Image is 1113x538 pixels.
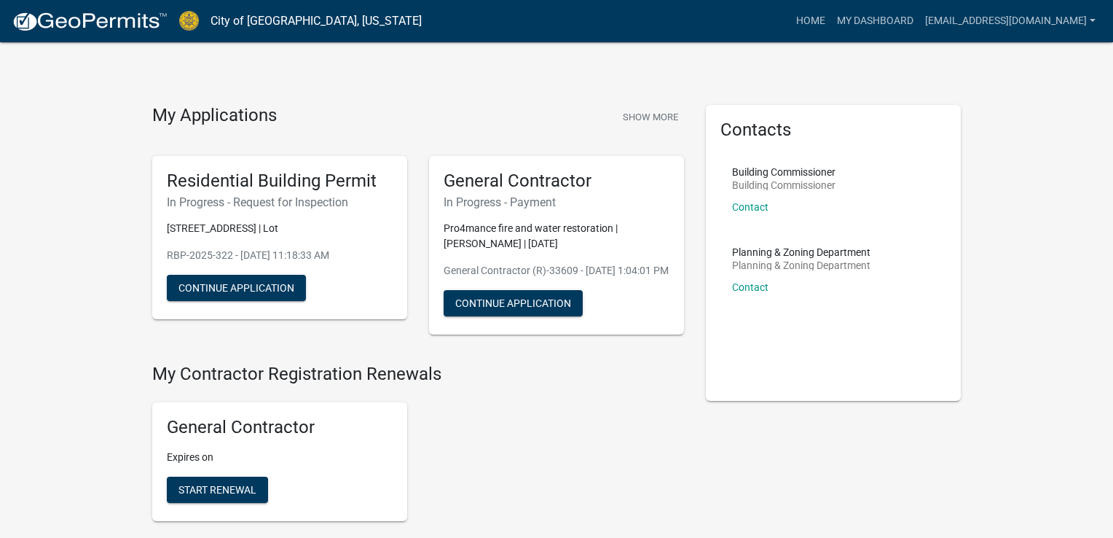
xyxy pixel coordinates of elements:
[919,7,1101,35] a: [EMAIL_ADDRESS][DOMAIN_NAME]
[732,180,835,190] p: Building Commissioner
[152,105,277,127] h4: My Applications
[178,484,256,496] span: Start Renewal
[167,248,393,263] p: RBP-2025-322 - [DATE] 11:18:33 AM
[167,477,268,503] button: Start Renewal
[211,9,422,34] a: City of [GEOGRAPHIC_DATA], [US_STATE]
[167,417,393,438] h5: General Contractor
[167,171,393,192] h5: Residential Building Permit
[444,171,669,192] h5: General Contractor
[732,260,870,270] p: Planning & Zoning Department
[167,195,393,209] h6: In Progress - Request for Inspection
[732,247,870,257] p: Planning & Zoning Department
[167,221,393,236] p: [STREET_ADDRESS] | Lot
[444,221,669,252] p: Pro4mance fire and water restoration | [PERSON_NAME] | [DATE]
[790,7,831,35] a: Home
[444,195,669,209] h6: In Progress - Payment
[617,105,684,129] button: Show More
[732,167,835,177] p: Building Commissioner
[732,201,768,213] a: Contact
[152,364,684,385] h4: My Contractor Registration Renewals
[167,275,306,301] button: Continue Application
[444,263,669,278] p: General Contractor (R)-33609 - [DATE] 1:04:01 PM
[732,281,768,293] a: Contact
[831,7,919,35] a: My Dashboard
[720,120,946,141] h5: Contacts
[167,450,393,465] p: Expires on
[179,11,199,31] img: City of Jeffersonville, Indiana
[152,364,684,533] wm-registration-list-section: My Contractor Registration Renewals
[444,290,583,316] button: Continue Application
